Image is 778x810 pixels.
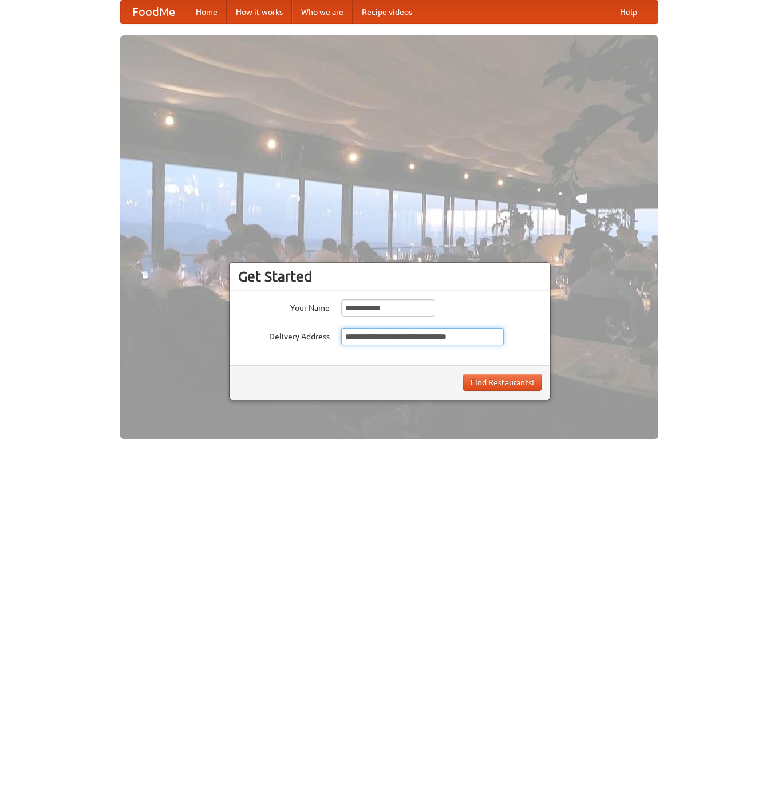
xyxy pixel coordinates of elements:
label: Delivery Address [238,328,330,342]
a: Help [611,1,646,23]
a: FoodMe [121,1,187,23]
h3: Get Started [238,268,542,285]
a: Who we are [292,1,353,23]
a: Recipe videos [353,1,421,23]
a: How it works [227,1,292,23]
button: Find Restaurants! [463,374,542,391]
a: Home [187,1,227,23]
label: Your Name [238,299,330,314]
